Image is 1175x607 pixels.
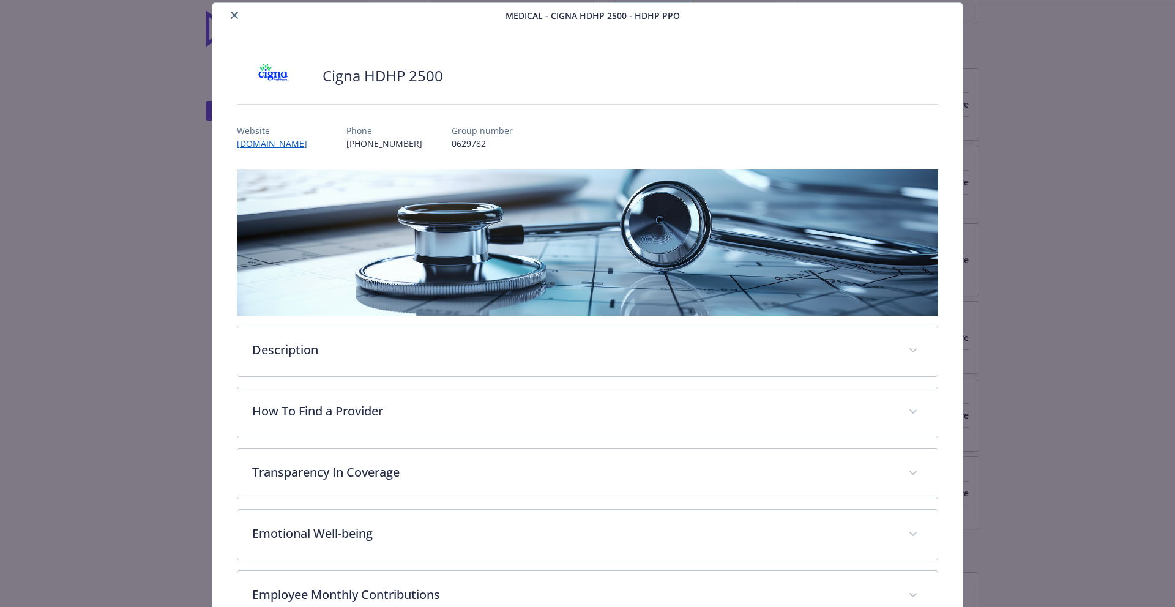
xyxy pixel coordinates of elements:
p: Emotional Well-being [252,524,894,543]
p: Group number [452,124,513,137]
p: [PHONE_NUMBER] [346,137,422,150]
div: Emotional Well-being [237,510,938,560]
p: How To Find a Provider [252,402,894,420]
button: close [227,8,242,23]
span: Medical - Cigna HDHP 2500 - HDHP PPO [505,9,680,22]
img: banner [237,169,939,316]
p: Phone [346,124,422,137]
h2: Cigna HDHP 2500 [323,65,443,86]
div: Transparency In Coverage [237,449,938,499]
img: CIGNA [237,58,310,94]
p: Employee Monthly Contributions [252,586,894,604]
div: How To Find a Provider [237,387,938,438]
p: Transparency In Coverage [252,463,894,482]
p: Description [252,341,894,359]
div: Description [237,326,938,376]
a: [DOMAIN_NAME] [237,138,317,149]
p: Website [237,124,317,137]
p: 0629782 [452,137,513,150]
